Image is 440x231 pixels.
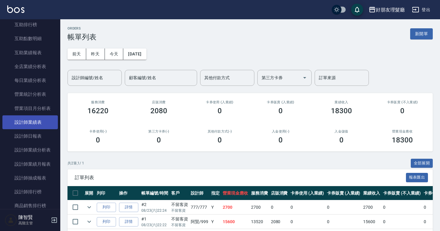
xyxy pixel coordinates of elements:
th: 店販消費 [269,186,289,200]
button: 好朋友理髮廳 [366,4,407,16]
td: 阿賢 /999 [189,215,210,229]
td: 2700 [250,200,269,214]
h3: 0 [218,136,222,144]
a: 設計師業績月報表 [2,157,58,171]
h3: 服務消費 [75,100,121,104]
a: 全店業績分析表 [2,60,58,73]
a: 詳情 [119,203,138,212]
img: Logo [7,5,24,13]
div: 不留客資 [171,216,188,222]
button: expand row [85,203,94,212]
h3: 18300 [331,107,352,115]
td: 2700 [221,200,250,214]
h2: 卡券販賣 (入業績) [257,100,304,104]
p: 08/23 (六) 22:22 [141,222,168,228]
a: 詳情 [119,217,138,226]
a: 商品銷售排行榜 [2,199,58,213]
a: 營業統計分析表 [2,87,58,101]
th: 指定 [210,186,221,200]
h3: 0 [157,136,161,144]
h3: 2080 [150,107,167,115]
h2: 入金儲值 [318,130,365,133]
h2: 營業現金應收 [379,130,426,133]
h3: 0 [218,107,222,115]
a: 設計師業績分析表 [2,143,58,157]
a: 設計師業績表 [2,115,58,129]
p: 08/23 (六) 22:24 [141,208,168,213]
span: 訂單列表 [75,175,406,181]
th: 卡券販賣 (入業績) [325,186,362,200]
td: Y [210,215,221,229]
button: 全部展開 [411,159,433,168]
div: 好朋友理髮廳 [376,6,405,14]
td: 2700 [362,200,382,214]
h3: 0 [278,107,283,115]
h2: 業績收入 [318,100,365,104]
div: 不留客資 [171,201,188,208]
h2: 店販消費 [136,100,182,104]
p: 不留客資 [171,208,188,213]
button: 今天 [105,48,124,60]
th: 帳單編號/時間 [140,186,170,200]
th: 卡券販賣 (不入業績) [382,186,422,200]
th: 營業現金應收 [221,186,250,200]
a: 設計師排行榜 [2,185,58,199]
h2: 第三方卡券(-) [136,130,182,133]
td: 15600 [362,215,382,229]
a: 設計師抽成報表 [2,171,58,185]
td: 0 [382,200,422,214]
th: 設計師 [189,186,210,200]
td: 15600 [221,215,250,229]
td: #2 [140,200,170,214]
button: 列印 [97,217,116,226]
h2: ORDERS [68,27,96,30]
button: 列印 [97,203,116,212]
a: 設計師日報表 [2,129,58,143]
td: 0 [325,200,362,214]
td: 2080 [269,215,289,229]
th: 業績收入 [362,186,382,200]
td: 777 /777 [189,200,210,214]
a: 營業項目月分析表 [2,101,58,115]
a: 互助排行榜 [2,18,58,32]
h3: 16220 [87,107,108,115]
a: 互助業績報表 [2,46,58,60]
h2: 其他付款方式(-) [196,130,243,133]
p: 不留客資 [171,222,188,228]
td: 0 [289,200,325,214]
button: [DATE] [123,48,146,60]
button: expand row [85,217,94,226]
h3: 0 [339,136,344,144]
th: 服務消費 [250,186,269,200]
th: 展開 [83,186,95,200]
p: 共 2 筆, 1 / 1 [68,161,84,166]
button: 昨天 [86,48,105,60]
a: 互助點數明細 [2,32,58,45]
h2: 卡券販賣 (不入業績) [379,100,426,104]
th: 操作 [118,186,140,200]
td: 0 [269,200,289,214]
h3: 18300 [392,136,413,144]
h5: 陳智賢 [18,214,49,220]
th: 列印 [95,186,118,200]
a: 每日業績分析表 [2,73,58,87]
button: 前天 [68,48,86,60]
td: Y [210,200,221,214]
th: 卡券使用 (入業績) [289,186,325,200]
td: 0 [382,215,422,229]
img: Person [5,214,17,226]
td: 0 [325,215,362,229]
h3: 0 [400,107,404,115]
h2: 卡券使用(-) [75,130,121,133]
button: 報表匯出 [406,173,428,182]
a: 報表匯出 [406,174,428,180]
h2: 卡券使用 (入業績) [196,100,243,104]
button: Open [300,73,310,83]
th: 客戶 [170,186,190,200]
h3: 帳單列表 [68,33,96,41]
h2: 入金使用(-) [257,130,304,133]
h3: 0 [278,136,283,144]
h3: 0 [96,136,100,144]
td: #1 [140,215,170,229]
button: 登出 [410,4,433,15]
